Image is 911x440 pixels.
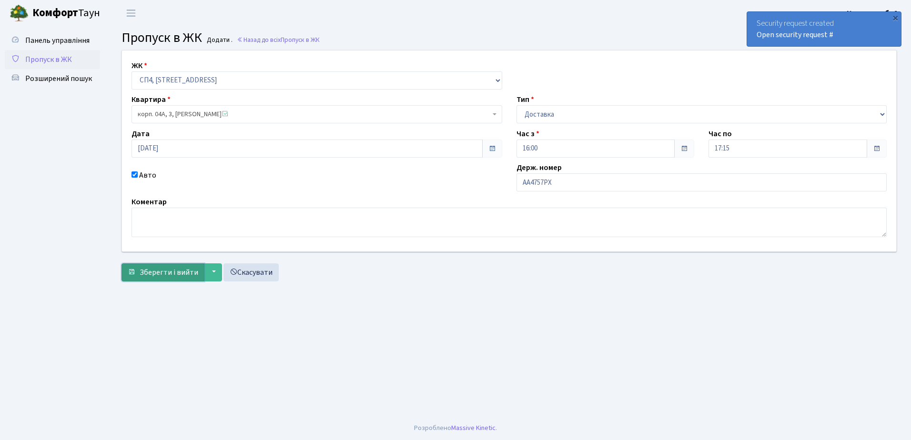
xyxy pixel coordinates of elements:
[237,35,320,44] a: Назад до всіхПропуск в ЖК
[414,423,497,433] div: Розроблено .
[32,5,78,20] b: Комфорт
[5,69,100,88] a: Розширений пошук
[205,36,233,44] small: Додати .
[121,28,202,47] span: Пропуск в ЖК
[516,128,539,140] label: Час з
[25,73,92,84] span: Розширений пошук
[281,35,320,44] span: Пропуск в ЖК
[516,173,887,191] input: АА1234АА
[139,170,156,181] label: Авто
[32,5,100,21] span: Таун
[121,263,204,281] button: Зберегти і вийти
[132,105,502,123] span: корп. 04А, 3, Карабка Інна Іванівна <span class='la la-check-square text-success'></span>
[516,94,534,105] label: Тип
[757,30,833,40] a: Open security request #
[5,31,100,50] a: Панель управління
[847,8,900,19] a: Консьєрж б. 4.
[132,196,167,208] label: Коментар
[25,35,90,46] span: Панель управління
[140,267,198,278] span: Зберегти і вийти
[516,162,562,173] label: Держ. номер
[138,110,490,119] span: корп. 04А, 3, Карабка Інна Іванівна <span class='la la-check-square text-success'></span>
[132,94,171,105] label: Квартира
[5,50,100,69] a: Пропуск в ЖК
[25,54,72,65] span: Пропуск в ЖК
[119,5,143,21] button: Переключити навігацію
[10,4,29,23] img: logo.png
[132,60,147,71] label: ЖК
[747,12,901,46] div: Security request created
[891,13,900,22] div: ×
[709,128,732,140] label: Час по
[223,263,279,281] a: Скасувати
[132,128,150,140] label: Дата
[451,423,496,433] a: Massive Kinetic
